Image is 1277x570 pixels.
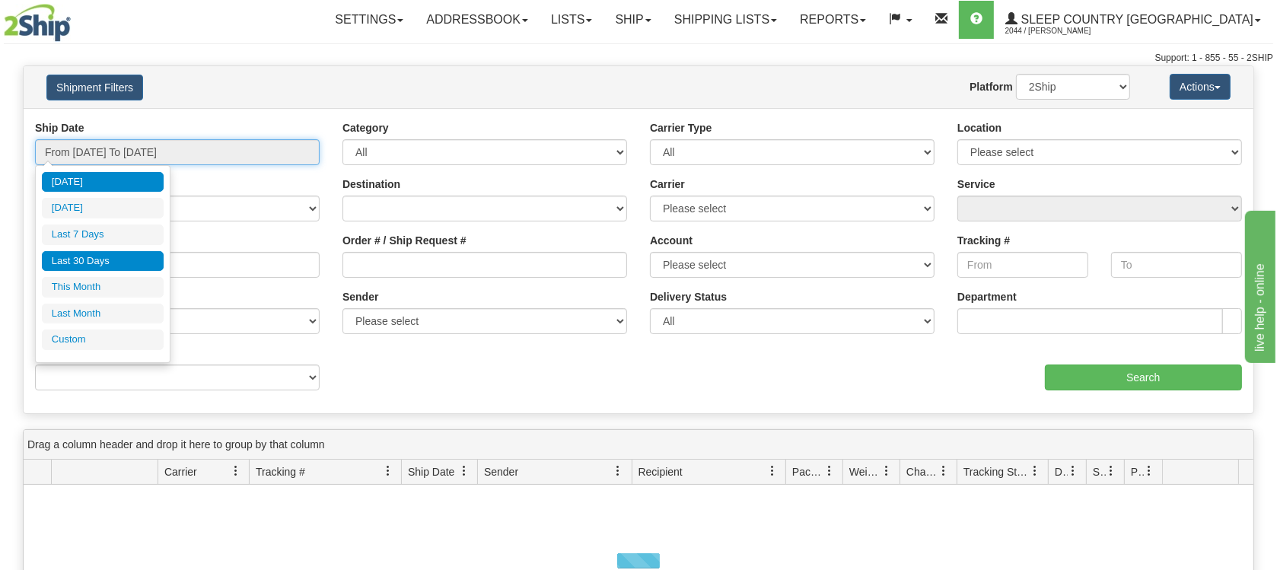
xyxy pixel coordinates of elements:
span: Sleep Country [GEOGRAPHIC_DATA] [1017,13,1253,26]
a: Shipping lists [663,1,788,39]
input: To [1111,252,1242,278]
label: Platform [970,79,1013,94]
label: Sender [342,289,378,304]
span: Shipment Issues [1093,464,1106,479]
a: Reports [788,1,877,39]
iframe: chat widget [1242,207,1275,362]
span: Carrier [164,464,197,479]
span: Pickup Status [1131,464,1144,479]
div: Support: 1 - 855 - 55 - 2SHIP [4,52,1273,65]
li: Last 30 Days [42,251,164,272]
label: Order # / Ship Request # [342,233,467,248]
span: Delivery Status [1055,464,1068,479]
label: Location [957,120,1002,135]
a: Settings [323,1,415,39]
input: From [957,252,1088,278]
span: Weight [849,464,881,479]
label: Carrier [650,177,685,192]
label: Category [342,120,389,135]
li: Last 7 Days [42,224,164,245]
div: grid grouping header [24,430,1253,460]
a: Packages filter column settings [817,458,842,484]
button: Shipment Filters [46,75,143,100]
label: Ship Date [35,120,84,135]
a: Weight filter column settings [874,458,900,484]
img: logo2044.jpg [4,4,71,42]
a: Charge filter column settings [931,458,957,484]
a: Tracking Status filter column settings [1022,458,1048,484]
label: Service [957,177,995,192]
span: Charge [906,464,938,479]
a: Sender filter column settings [606,458,632,484]
button: Actions [1170,74,1231,100]
li: [DATE] [42,172,164,193]
a: Recipient filter column settings [760,458,785,484]
label: Account [650,233,693,248]
a: Shipment Issues filter column settings [1098,458,1124,484]
label: Department [957,289,1017,304]
span: Ship Date [408,464,454,479]
span: Packages [792,464,824,479]
label: Delivery Status [650,289,727,304]
a: Sleep Country [GEOGRAPHIC_DATA] 2044 / [PERSON_NAME] [994,1,1272,39]
li: Last Month [42,304,164,324]
div: live help - online [11,9,141,27]
li: Custom [42,330,164,350]
a: Addressbook [415,1,540,39]
a: Lists [540,1,603,39]
a: Ship [603,1,662,39]
a: Delivery Status filter column settings [1060,458,1086,484]
span: Tracking # [256,464,305,479]
span: Tracking Status [963,464,1030,479]
label: Tracking # [957,233,1010,248]
li: This Month [42,277,164,298]
span: Sender [484,464,518,479]
label: Destination [342,177,400,192]
a: Carrier filter column settings [223,458,249,484]
a: Pickup Status filter column settings [1136,458,1162,484]
a: Ship Date filter column settings [451,458,477,484]
a: Tracking # filter column settings [375,458,401,484]
input: Search [1045,365,1242,390]
span: Recipient [638,464,683,479]
span: 2044 / [PERSON_NAME] [1005,24,1119,39]
li: [DATE] [42,198,164,218]
label: Carrier Type [650,120,712,135]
